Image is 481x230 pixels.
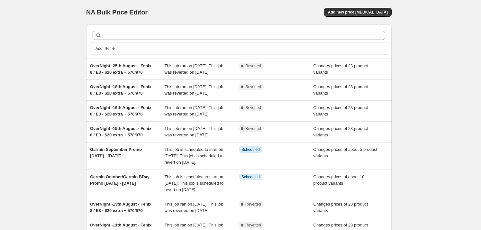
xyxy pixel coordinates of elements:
[90,202,151,213] span: OverNight -13th August - Fenix 8 / E3 - $20 extra + 570/970
[165,105,223,116] span: This job ran on [DATE]. This job was reverted on [DATE].
[245,84,261,89] span: Reverted
[313,202,368,213] span: Changes prices of 23 product variants
[245,126,261,131] span: Reverted
[90,126,151,137] span: OverNight -15th August - Fenix 8 / E3 - $20 extra + 570/970
[165,126,223,137] span: This job ran on [DATE]. This job was reverted on [DATE].
[165,174,224,192] span: This job is scheduled to start on [DATE]. This job is scheduled to revert on [DATE].
[165,202,223,213] span: This job ran on [DATE]. This job was reverted on [DATE].
[324,8,392,17] button: Add new price [MEDICAL_DATA]
[328,10,388,15] span: Add new price [MEDICAL_DATA]
[245,105,261,110] span: Reverted
[313,174,365,186] span: Changes prices of about 10 product variants
[90,84,151,96] span: OverNight -18th August - Fenix 8 / E3 - $20 extra + 570/970
[245,63,261,69] span: Reverted
[313,63,368,75] span: Changes prices of 23 product variants
[165,84,223,96] span: This job ran on [DATE]. This job was reverted on [DATE].
[90,105,151,116] span: OverNight -16th August - Fenix 8 / E3 - $20 extra + 570/970
[245,202,261,207] span: Reverted
[241,174,260,179] span: Scheduled
[86,9,148,16] span: NA Bulk Price Editor
[90,147,142,158] span: Garmin September Promo [DATE] - [DATE]
[93,45,118,52] button: Add filter
[241,147,260,152] span: Scheduled
[245,223,261,228] span: Reverted
[95,46,111,51] span: Add filter
[313,126,368,137] span: Changes prices of 23 product variants
[90,63,151,75] span: OverNight -25th August - Fenix 8 / E3 - $20 extra + 570/970
[313,147,377,158] span: Changes prices of about 5 product variants
[165,63,223,75] span: This job ran on [DATE]. This job was reverted on [DATE].
[313,105,368,116] span: Changes prices of 23 product variants
[90,174,150,186] span: Garmin October/Garmin BDay Promo [DATE] - [DATE]
[165,147,224,165] span: This job is scheduled to start on [DATE]. This job is scheduled to revert on [DATE].
[313,84,368,96] span: Changes prices of 23 product variants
